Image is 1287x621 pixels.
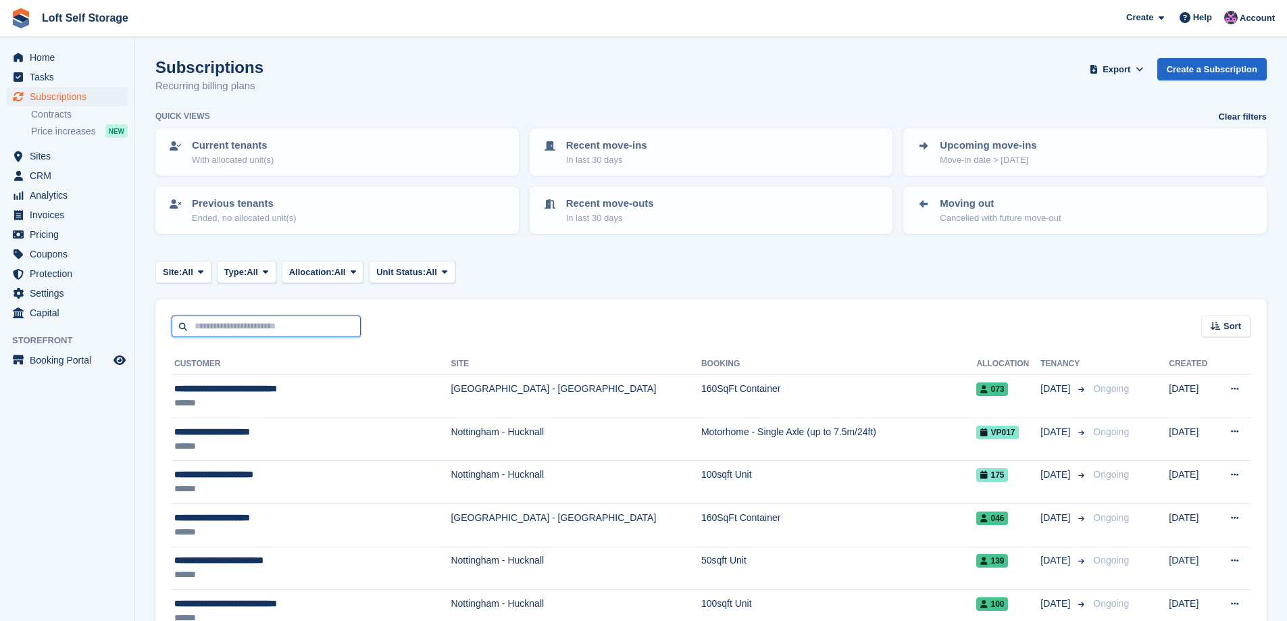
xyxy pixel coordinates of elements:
span: Booking Portal [30,351,111,370]
td: [DATE] [1169,418,1216,461]
a: Current tenants With allocated unit(s) [157,130,518,174]
span: All [182,266,193,279]
span: Analytics [30,186,111,205]
span: All [247,266,258,279]
h6: Quick views [155,110,210,122]
a: menu [7,166,128,185]
a: menu [7,245,128,264]
span: Help [1193,11,1212,24]
a: menu [7,264,128,283]
a: Price increases NEW [31,124,128,139]
td: 50sqft Unit [701,547,977,590]
td: [GEOGRAPHIC_DATA] - [GEOGRAPHIC_DATA] [451,375,701,418]
a: Recent move-ins In last 30 days [531,130,892,174]
p: With allocated unit(s) [192,153,274,167]
th: Booking [701,353,977,375]
span: CRM [30,166,111,185]
img: Amy Wright [1224,11,1238,24]
a: menu [7,205,128,224]
span: [DATE] [1040,382,1073,396]
td: [DATE] [1169,375,1216,418]
span: [DATE] [1040,468,1073,482]
button: Unit Status: All [369,261,455,283]
span: Subscriptions [30,87,111,106]
a: menu [7,87,128,106]
a: menu [7,147,128,166]
p: Move-in date > [DATE] [940,153,1036,167]
a: menu [7,284,128,303]
span: 046 [976,512,1008,525]
a: menu [7,303,128,322]
td: 100sqft Unit [701,461,977,504]
span: Site: [163,266,182,279]
p: In last 30 days [566,153,647,167]
span: Ongoing [1093,383,1129,394]
p: Current tenants [192,138,274,153]
span: Export [1103,63,1130,76]
p: Moving out [940,196,1061,212]
span: Invoices [30,205,111,224]
span: Pricing [30,225,111,244]
span: 139 [976,554,1008,568]
span: Create [1126,11,1153,24]
a: Moving out Cancelled with future move-out [905,188,1265,232]
span: Allocation: [289,266,334,279]
span: Protection [30,264,111,283]
th: Allocation [976,353,1040,375]
a: menu [7,186,128,205]
span: Sort [1223,320,1241,333]
td: 160SqFt Container [701,375,977,418]
th: Created [1169,353,1216,375]
span: 073 [976,382,1008,396]
a: menu [7,351,128,370]
span: [DATE] [1040,597,1073,611]
span: Storefront [12,334,134,347]
a: menu [7,225,128,244]
td: [DATE] [1169,503,1216,547]
a: Clear filters [1218,110,1267,124]
span: All [426,266,437,279]
a: Contracts [31,108,128,121]
span: Coupons [30,245,111,264]
span: Ongoing [1093,598,1129,609]
span: Ongoing [1093,426,1129,437]
p: Recent move-ins [566,138,647,153]
div: NEW [105,124,128,138]
td: [DATE] [1169,461,1216,504]
td: [GEOGRAPHIC_DATA] - [GEOGRAPHIC_DATA] [451,503,701,547]
span: [DATE] [1040,425,1073,439]
td: Nottingham - Hucknall [451,461,701,504]
span: VP017 [976,426,1019,439]
p: In last 30 days [566,212,654,225]
button: Site: All [155,261,211,283]
a: Preview store [111,352,128,368]
span: [DATE] [1040,511,1073,525]
a: Recent move-outs In last 30 days [531,188,892,232]
span: Ongoing [1093,469,1129,480]
span: All [334,266,346,279]
a: Previous tenants Ended, no allocated unit(s) [157,188,518,232]
span: [DATE] [1040,553,1073,568]
h1: Subscriptions [155,58,263,76]
td: 160SqFt Container [701,503,977,547]
p: Previous tenants [192,196,297,212]
span: Ongoing [1093,555,1129,566]
span: Price increases [31,125,96,138]
span: Unit Status: [376,266,426,279]
button: Export [1087,58,1146,80]
span: Capital [30,303,111,322]
td: [DATE] [1169,547,1216,590]
span: Home [30,48,111,67]
button: Allocation: All [282,261,364,283]
img: stora-icon-8386f47178a22dfd0bd8f6a31ec36ba5ce8667c1dd55bd0f319d3a0aa187defe.svg [11,8,31,28]
a: menu [7,48,128,67]
span: Tasks [30,68,111,86]
td: Nottingham - Hucknall [451,547,701,590]
p: Cancelled with future move-out [940,212,1061,225]
a: Create a Subscription [1157,58,1267,80]
p: Recent move-outs [566,196,654,212]
p: Upcoming move-ins [940,138,1036,153]
td: Motorhome - Single Axle (up to 7.5m/24ft) [701,418,977,461]
a: Loft Self Storage [36,7,134,29]
span: Settings [30,284,111,303]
